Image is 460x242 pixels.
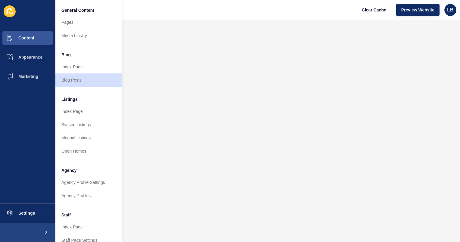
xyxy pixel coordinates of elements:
button: Clear Cache [357,4,391,16]
a: Index Page [55,60,122,73]
a: Index Page [55,220,122,234]
a: Synced Listings [55,118,122,131]
a: Blog Posts [55,73,122,87]
a: Media Library [55,29,122,42]
span: Preview Website [401,7,434,13]
a: Pages [55,16,122,29]
span: Blog [61,52,71,58]
span: Listings [61,96,78,102]
span: Clear Cache [362,7,386,13]
span: Agency [61,167,77,173]
button: Preview Website [396,4,440,16]
a: Open Homes [55,144,122,158]
a: Agency Profiles [55,189,122,202]
a: Manual Listings [55,131,122,144]
span: Staff [61,212,71,218]
a: Index Page [55,105,122,118]
span: LB [447,7,453,13]
a: Agency Profile Settings [55,176,122,189]
span: General Content [61,7,94,13]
